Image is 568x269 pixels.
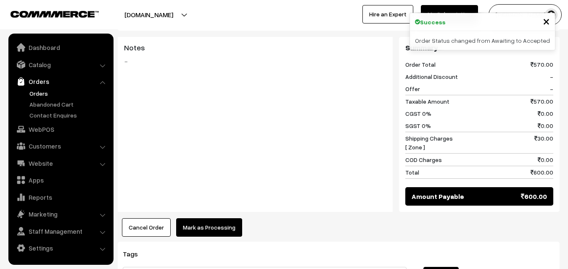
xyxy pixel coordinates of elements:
[122,218,171,237] button: Cancel Order
[11,156,111,171] a: Website
[11,172,111,188] a: Apps
[405,134,453,151] span: Shipping Charges [ Zone ]
[27,89,111,98] a: Orders
[538,109,553,118] span: 0.00
[124,56,386,66] blockquote: -
[27,100,111,109] a: Abandoned Cart
[11,240,111,256] a: Settings
[405,168,419,177] span: Total
[405,84,420,93] span: Offer
[420,18,446,26] strong: Success
[531,168,553,177] span: 600.00
[11,122,111,137] a: WebPOS
[405,109,431,118] span: CGST 0%
[543,15,550,27] button: Close
[11,224,111,239] a: Staff Management
[534,134,553,151] span: 30.00
[405,155,442,164] span: COD Charges
[538,121,553,130] span: 0.00
[11,206,111,222] a: Marketing
[405,72,458,81] span: Additional Discount
[11,8,84,18] a: COMMMERCE
[489,4,562,25] button: [PERSON_NAME] s…
[11,40,111,55] a: Dashboard
[405,121,431,130] span: SGST 0%
[421,5,478,24] a: My Subscription
[405,97,449,106] span: Taxable Amount
[545,8,557,21] img: user
[27,111,111,120] a: Contact Enquires
[543,13,550,29] span: ×
[11,57,111,72] a: Catalog
[124,43,386,52] h3: Notes
[412,191,464,201] span: Amount Payable
[531,60,553,69] span: 570.00
[95,4,203,25] button: [DOMAIN_NAME]
[405,60,436,69] span: Order Total
[362,5,413,24] a: Hire an Expert
[11,190,111,205] a: Reports
[176,218,242,237] button: Mark as Processing
[550,84,553,93] span: -
[538,155,553,164] span: 0.00
[521,191,547,201] span: 600.00
[123,250,148,258] span: Tags
[550,72,553,81] span: -
[11,11,99,17] img: COMMMERCE
[410,31,555,50] div: Order Status changed from Awaiting to Accepted
[405,43,553,52] h3: Summary
[11,74,111,89] a: Orders
[531,97,553,106] span: 570.00
[11,138,111,154] a: Customers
